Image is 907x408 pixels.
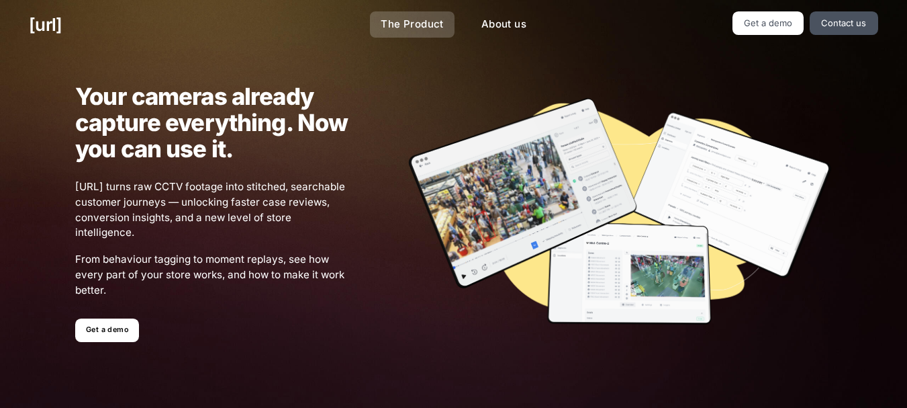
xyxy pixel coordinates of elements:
a: Get a demo [75,319,139,342]
a: Contact us [810,11,878,35]
a: [URL] [29,11,62,38]
h1: Your cameras already capture everything. Now you can use it. [75,83,348,162]
a: About us [471,11,537,38]
span: [URL] turns raw CCTV footage into stitched, searchable customer journeys — unlocking faster case ... [75,179,348,241]
a: Get a demo [732,11,804,35]
span: From behaviour tagging to moment replays, see how every part of your store works, and how to make... [75,252,348,298]
a: The Product [370,11,455,38]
